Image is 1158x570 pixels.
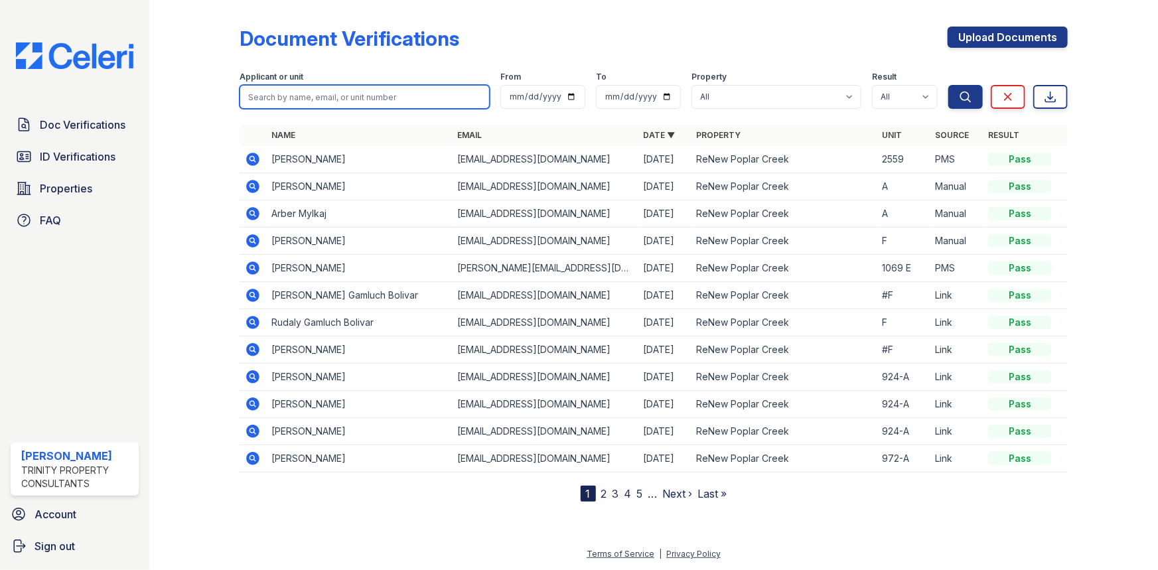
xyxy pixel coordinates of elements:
a: Terms of Service [587,549,654,559]
label: Property [691,72,727,82]
div: Pass [988,397,1052,411]
td: [EMAIL_ADDRESS][DOMAIN_NAME] [452,445,638,472]
div: Pass [988,425,1052,438]
td: [PERSON_NAME][EMAIL_ADDRESS][DOMAIN_NAME] [452,255,638,282]
span: Doc Verifications [40,117,125,133]
a: Upload Documents [948,27,1068,48]
label: From [500,72,521,82]
a: Privacy Policy [666,549,721,559]
td: 2559 [877,146,930,173]
td: ReNew Poplar Creek [691,309,877,336]
img: CE_Logo_Blue-a8612792a0a2168367f1c8372b55b34899dd931a85d93a1a3d3e32e68fde9ad4.png [5,42,144,69]
a: Property [696,130,741,140]
a: FAQ [11,207,139,234]
a: Properties [11,175,139,202]
div: Pass [988,180,1052,193]
a: Name [271,130,295,140]
td: [EMAIL_ADDRESS][DOMAIN_NAME] [452,391,638,418]
td: ReNew Poplar Creek [691,173,877,200]
td: PMS [930,146,983,173]
a: Unit [882,130,902,140]
a: 5 [637,487,643,500]
td: [DATE] [638,309,691,336]
td: [EMAIL_ADDRESS][DOMAIN_NAME] [452,309,638,336]
td: [DATE] [638,228,691,255]
div: Pass [988,207,1052,220]
td: Rudaly Gamluch Bolivar [266,309,452,336]
div: Pass [988,261,1052,275]
div: Pass [988,370,1052,384]
label: Applicant or unit [240,72,303,82]
td: [DATE] [638,418,691,445]
span: ID Verifications [40,149,115,165]
td: [DATE] [638,391,691,418]
td: [DATE] [638,173,691,200]
td: Link [930,364,983,391]
td: Manual [930,228,983,255]
td: [EMAIL_ADDRESS][DOMAIN_NAME] [452,228,638,255]
td: ReNew Poplar Creek [691,364,877,391]
td: Link [930,336,983,364]
td: ReNew Poplar Creek [691,445,877,472]
a: ID Verifications [11,143,139,170]
td: [DATE] [638,282,691,309]
td: Link [930,309,983,336]
td: 924-A [877,391,930,418]
label: To [596,72,607,82]
input: Search by name, email, or unit number [240,85,490,109]
a: Email [457,130,482,140]
span: … [648,486,658,502]
span: Account [35,506,76,522]
td: Arber Mylkaj [266,200,452,228]
td: ReNew Poplar Creek [691,200,877,228]
a: Account [5,501,144,528]
div: Pass [988,289,1052,302]
td: Link [930,391,983,418]
td: [PERSON_NAME] [266,228,452,255]
a: 4 [624,487,632,500]
td: [PERSON_NAME] [266,173,452,200]
td: F [877,228,930,255]
td: 924-A [877,418,930,445]
a: Last » [698,487,727,500]
td: [DATE] [638,255,691,282]
td: ReNew Poplar Creek [691,228,877,255]
td: [DATE] [638,364,691,391]
a: Source [935,130,969,140]
div: Pass [988,452,1052,465]
td: [PERSON_NAME] [266,336,452,364]
td: A [877,173,930,200]
td: F [877,309,930,336]
td: #F [877,282,930,309]
td: [EMAIL_ADDRESS][DOMAIN_NAME] [452,336,638,364]
td: [PERSON_NAME] Gamluch Bolivar [266,282,452,309]
td: [EMAIL_ADDRESS][DOMAIN_NAME] [452,418,638,445]
td: Manual [930,173,983,200]
td: ReNew Poplar Creek [691,146,877,173]
div: | [659,549,662,559]
div: Trinity Property Consultants [21,464,133,490]
div: [PERSON_NAME] [21,448,133,464]
a: Sign out [5,533,144,559]
div: Pass [988,343,1052,356]
span: Sign out [35,538,75,554]
td: [EMAIL_ADDRESS][DOMAIN_NAME] [452,364,638,391]
td: [EMAIL_ADDRESS][DOMAIN_NAME] [452,146,638,173]
a: Next › [663,487,693,500]
a: Date ▼ [643,130,675,140]
span: FAQ [40,212,61,228]
div: Document Verifications [240,27,459,50]
div: 1 [581,486,596,502]
a: 3 [613,487,619,500]
td: [DATE] [638,336,691,364]
a: Doc Verifications [11,111,139,138]
td: [DATE] [638,146,691,173]
td: [EMAIL_ADDRESS][DOMAIN_NAME] [452,282,638,309]
td: Manual [930,200,983,228]
td: A [877,200,930,228]
td: #F [877,336,930,364]
div: Pass [988,153,1052,166]
td: [PERSON_NAME] [266,146,452,173]
td: [PERSON_NAME] [266,255,452,282]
